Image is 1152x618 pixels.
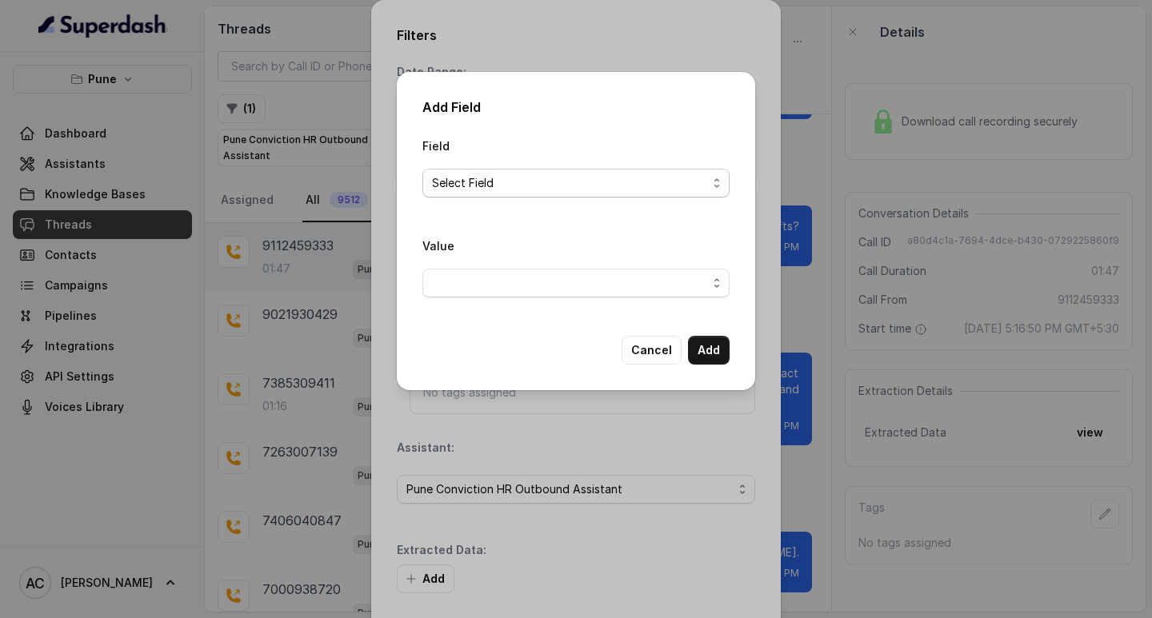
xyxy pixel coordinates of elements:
button: Cancel [622,336,682,365]
span: Select Field [432,173,707,193]
button: Select Field [422,169,730,197]
label: Value [422,239,454,253]
button: Add [688,336,730,365]
label: Field [422,139,450,153]
h2: Add Field [422,98,730,117]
